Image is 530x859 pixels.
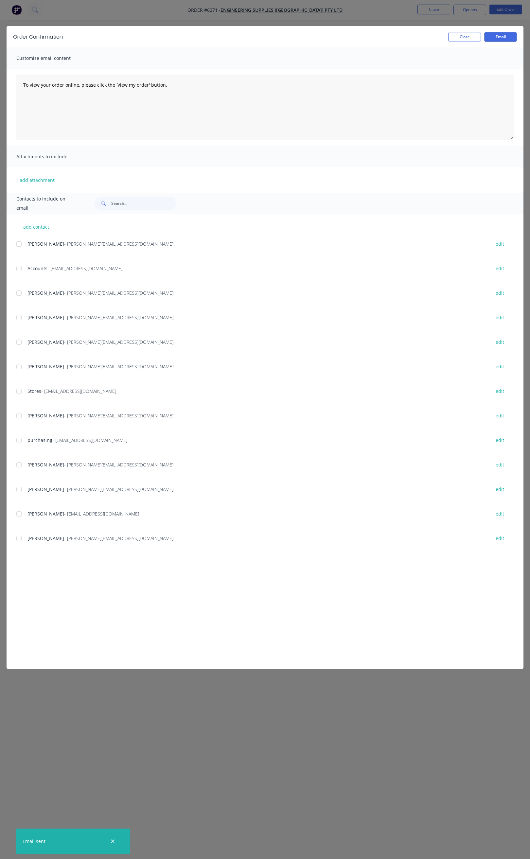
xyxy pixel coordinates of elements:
span: - [PERSON_NAME][EMAIL_ADDRESS][DOMAIN_NAME] [64,412,173,419]
span: Stores [27,388,41,394]
span: - [EMAIL_ADDRESS][DOMAIN_NAME] [64,511,139,517]
span: [PERSON_NAME] [27,314,64,321]
span: Customise email content [16,54,88,63]
button: edit [492,313,508,322]
span: [PERSON_NAME] [27,486,64,492]
button: edit [492,338,508,346]
button: edit [492,362,508,371]
span: Accounts [27,265,47,272]
span: - [EMAIL_ADDRESS][DOMAIN_NAME] [52,437,127,443]
span: - [PERSON_NAME][EMAIL_ADDRESS][DOMAIN_NAME] [64,314,173,321]
button: edit [492,509,508,518]
span: - [EMAIL_ADDRESS][DOMAIN_NAME] [41,388,116,394]
span: Contacts to include on email [16,194,78,213]
button: edit [492,485,508,494]
span: [PERSON_NAME] [27,241,64,247]
span: [PERSON_NAME] [27,339,64,345]
div: Order Confirmation [13,33,63,41]
button: Email [484,32,517,42]
div: Email sent [23,838,45,845]
span: [PERSON_NAME] [27,511,64,517]
span: - [PERSON_NAME][EMAIL_ADDRESS][DOMAIN_NAME] [64,290,173,296]
span: [PERSON_NAME] [27,412,64,419]
span: [PERSON_NAME] [27,535,64,541]
span: - [PERSON_NAME][EMAIL_ADDRESS][DOMAIN_NAME] [64,486,173,492]
button: edit [492,534,508,543]
button: edit [492,289,508,297]
button: edit [492,460,508,469]
span: - [PERSON_NAME][EMAIL_ADDRESS][DOMAIN_NAME] [64,339,173,345]
button: edit [492,387,508,395]
span: - [PERSON_NAME][EMAIL_ADDRESS][DOMAIN_NAME] [64,462,173,468]
button: Close [448,32,481,42]
span: - [PERSON_NAME][EMAIL_ADDRESS][DOMAIN_NAME] [64,535,173,541]
span: Attachments to include [16,152,88,161]
span: [PERSON_NAME] [27,363,64,370]
button: add contact [16,222,56,232]
span: - [EMAIL_ADDRESS][DOMAIN_NAME] [47,265,122,272]
span: - [PERSON_NAME][EMAIL_ADDRESS][DOMAIN_NAME] [64,241,173,247]
button: edit [492,436,508,445]
span: - [PERSON_NAME][EMAIL_ADDRESS][DOMAIN_NAME] [64,363,173,370]
textarea: To view your order online, please click the 'View my order' button. [16,75,514,140]
button: edit [492,411,508,420]
span: [PERSON_NAME] [27,462,64,468]
span: purchasing [27,437,52,443]
span: [PERSON_NAME] [27,290,64,296]
button: edit [492,239,508,248]
input: Search... [111,197,176,210]
button: add attachment [16,175,58,185]
button: edit [492,264,508,273]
